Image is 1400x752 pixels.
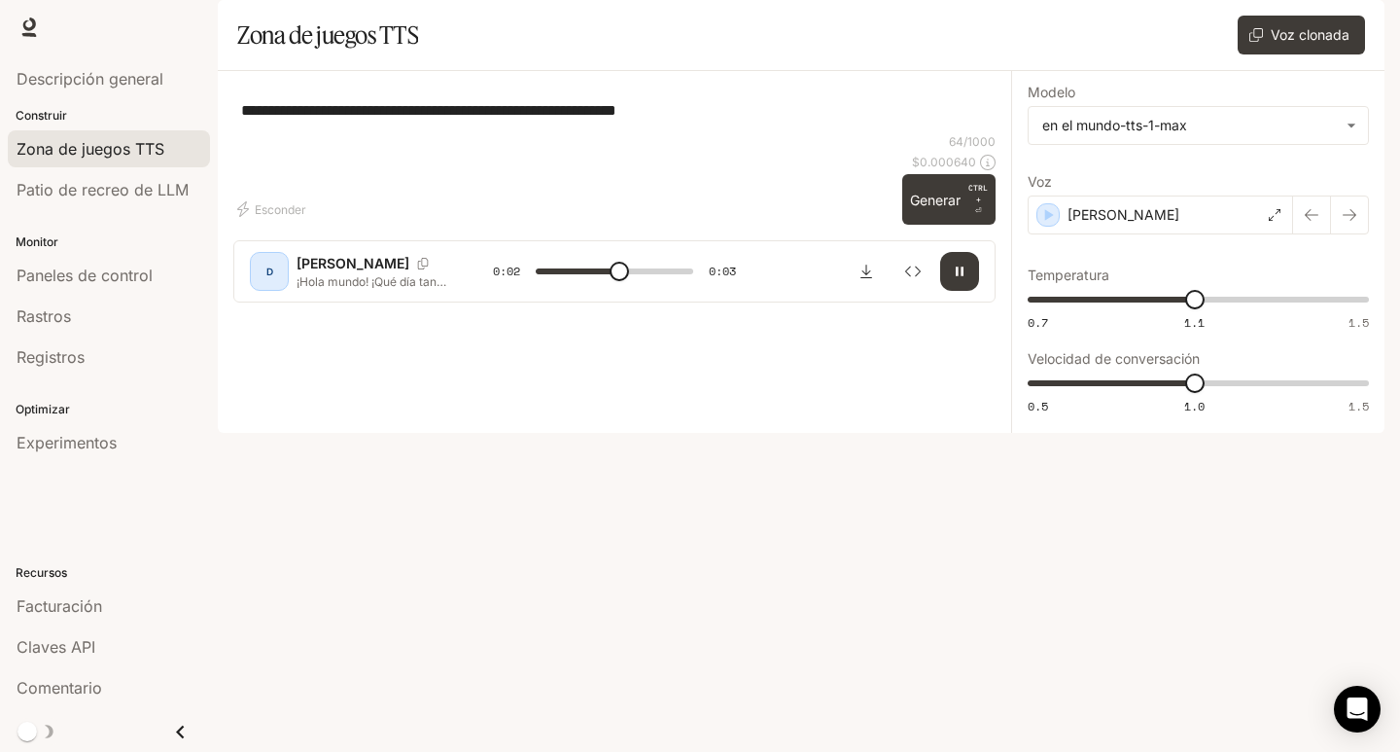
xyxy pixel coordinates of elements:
[297,255,409,271] font: [PERSON_NAME]
[255,202,306,217] font: Esconder
[910,192,961,208] font: Generar
[968,183,988,204] font: CTRL +
[1028,350,1200,367] font: Velocidad de conversación
[1271,26,1349,43] font: Voz clonada
[1028,398,1048,414] font: 0.5
[1348,314,1369,331] font: 1.5
[297,274,446,322] font: ¡Hola mundo! ¡Qué día tan maravilloso para ser modelo de texto a voz!
[967,134,996,149] font: 1000
[709,263,736,279] font: 0:03
[1238,16,1365,54] button: Voz clonada
[963,134,967,149] font: /
[1028,84,1075,100] font: Modelo
[949,134,963,149] font: 64
[1029,107,1368,144] div: en el mundo-tts-1-max
[493,263,520,279] font: 0:02
[266,266,273,277] font: D
[902,174,996,225] button: GenerarCTRL +⏎
[409,258,437,269] button: Copiar ID de voz
[1042,117,1187,133] font: en el mundo-tts-1-max
[1028,173,1052,190] font: Voz
[1028,314,1048,331] font: 0.7
[1184,398,1205,414] font: 1.0
[1348,398,1369,414] font: 1.5
[1028,267,1109,283] font: Temperatura
[893,252,932,291] button: Inspeccionar
[920,155,976,169] font: 0.000640
[233,194,314,225] button: Esconder
[912,155,920,169] font: $
[847,252,886,291] button: Descargar audio
[1067,206,1179,223] font: [PERSON_NAME]
[1334,686,1381,733] div: Abrir Intercom Messenger
[1184,314,1205,331] font: 1.1
[237,20,418,50] font: Zona de juegos TTS
[975,206,982,215] font: ⏎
